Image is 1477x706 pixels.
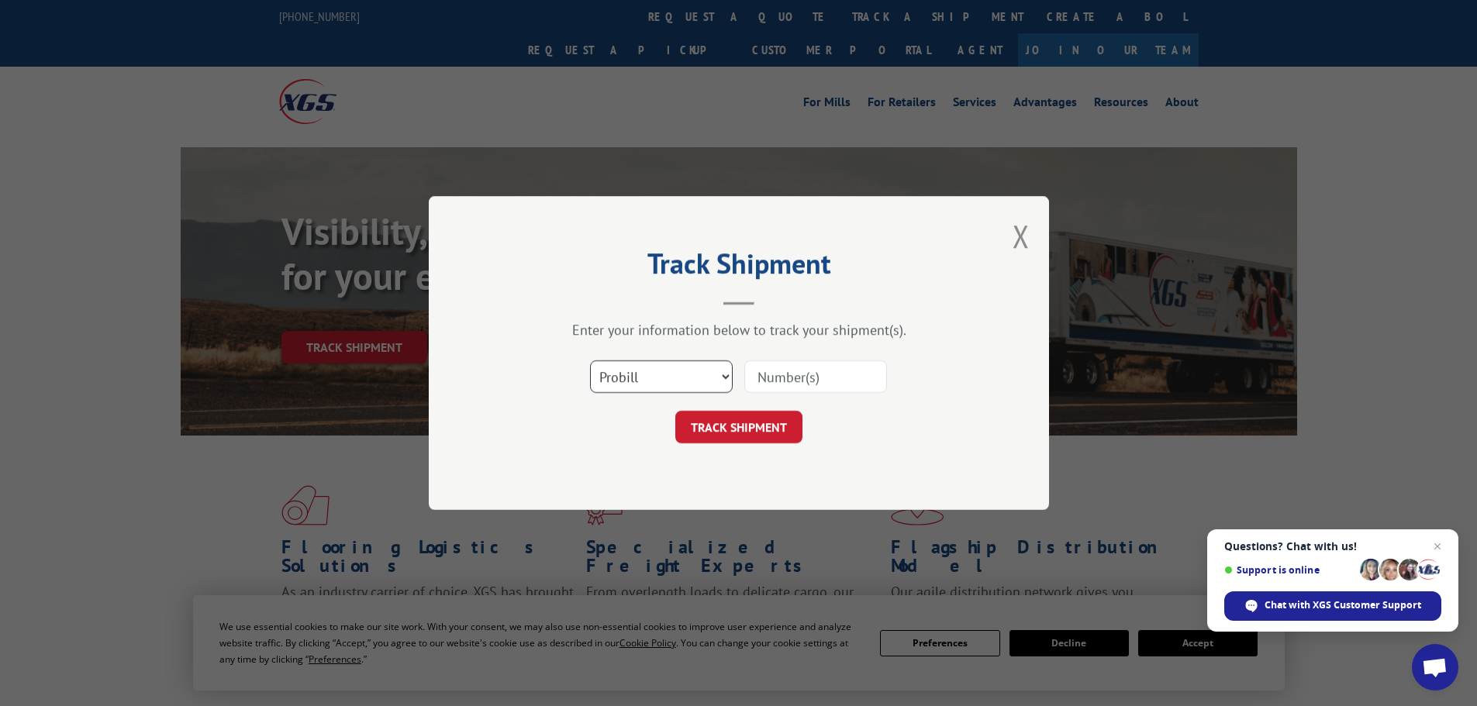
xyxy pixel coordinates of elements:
[1224,540,1441,553] span: Questions? Chat with us!
[1412,644,1458,691] div: Open chat
[506,321,971,339] div: Enter your information below to track your shipment(s).
[1265,598,1421,612] span: Chat with XGS Customer Support
[744,360,887,393] input: Number(s)
[506,253,971,282] h2: Track Shipment
[1013,215,1030,257] button: Close modal
[675,411,802,443] button: TRACK SHIPMENT
[1428,537,1447,556] span: Close chat
[1224,591,1441,621] div: Chat with XGS Customer Support
[1224,564,1354,576] span: Support is online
